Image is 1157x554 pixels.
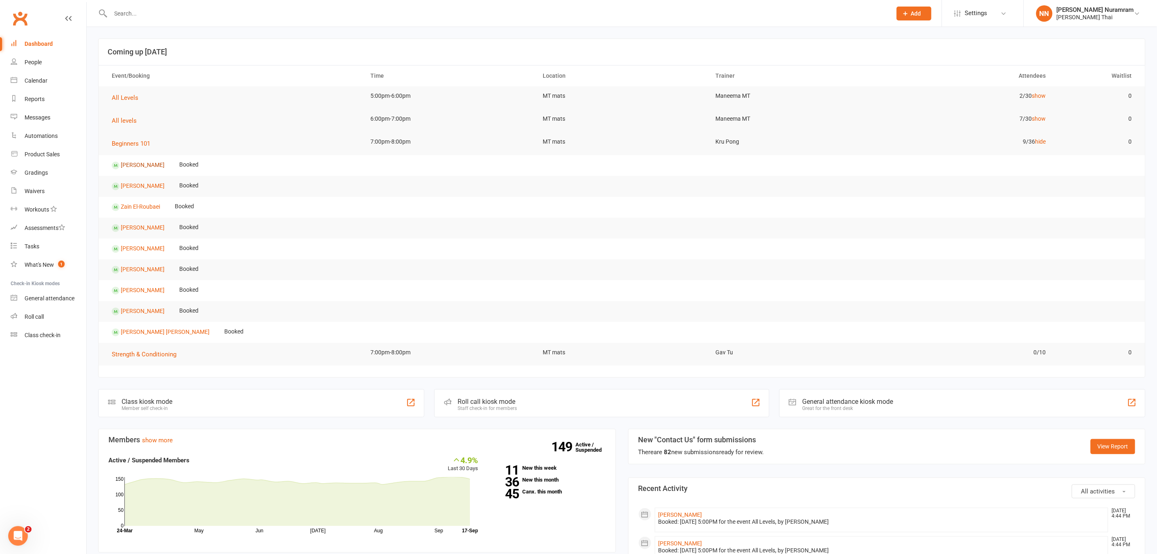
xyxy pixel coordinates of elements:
strong: 11 [490,464,519,476]
div: Roll call [25,313,44,320]
th: Time [363,65,536,86]
div: Dashboard [25,41,53,47]
td: Booked [172,280,206,300]
a: show more [142,437,173,444]
span: Settings [965,4,988,23]
td: 5:00pm-6:00pm [363,86,536,106]
td: 0 [1053,109,1139,128]
a: [PERSON_NAME] [121,266,165,273]
div: Last 30 Days [448,455,478,473]
td: Booked [172,239,206,258]
button: All activities [1072,484,1135,498]
div: There are new submissions ready for review. [638,447,764,457]
td: 9/36 [881,132,1053,151]
a: 45Canx. this month [490,489,605,494]
a: Calendar [11,72,86,90]
td: MT mats [536,132,708,151]
iframe: Intercom live chat [8,526,28,546]
a: Roll call [11,308,86,326]
a: Reports [11,90,86,108]
h3: New "Contact Us" form submissions [638,436,764,444]
a: 36New this month [490,477,605,482]
button: Add [897,7,931,20]
td: Booked [217,322,251,341]
time: [DATE] 4:44 PM [1108,537,1135,547]
a: [PERSON_NAME] [121,245,165,252]
div: Roll call kiosk mode [458,398,517,405]
div: Reports [25,96,45,102]
div: People [25,59,42,65]
h3: Recent Activity [638,484,1136,493]
div: Calendar [25,77,47,84]
a: Waivers [11,182,86,200]
div: What's New [25,261,54,268]
th: Attendees [881,65,1053,86]
span: All levels [112,117,137,124]
td: 7/30 [881,109,1053,128]
a: Dashboard [11,35,86,53]
td: Booked [172,301,206,320]
strong: 45 [490,488,519,500]
td: MT mats [536,86,708,106]
td: Kru Pong [708,132,881,151]
th: Trainer [708,65,881,86]
div: Waivers [25,188,45,194]
div: Booked: [DATE] 5:00PM for the event All Levels, by [PERSON_NAME] [659,518,1105,525]
span: Strength & Conditioning [112,351,176,358]
div: Staff check-in for members [458,405,517,411]
a: [PERSON_NAME] [PERSON_NAME] [121,329,210,336]
td: 6:00pm-7:00pm [363,109,536,128]
td: Maneema MT [708,109,881,128]
button: All levels [112,116,142,126]
span: 1 [58,261,65,268]
button: Beginners 101 [112,139,156,149]
strong: 36 [490,476,519,488]
a: View Report [1091,439,1135,454]
div: General attendance kiosk mode [803,398,893,405]
td: 2/30 [881,86,1053,106]
td: Gav Tu [708,343,881,362]
td: Booked [172,259,206,279]
h3: Coming up [DATE] [108,48,1136,56]
a: Tasks [11,237,86,256]
div: Automations [25,133,58,139]
a: 149Active / Suspended [576,436,612,459]
th: Event/Booking [104,65,363,86]
a: Gradings [11,164,86,182]
a: [PERSON_NAME] [121,225,165,231]
a: Workouts [11,200,86,219]
td: 0/10 [881,343,1053,362]
div: NN [1036,5,1053,22]
td: 0 [1053,132,1139,151]
td: Booked [172,218,206,237]
div: Tasks [25,243,39,250]
td: 0 [1053,343,1139,362]
a: Messages [11,108,86,127]
a: Assessments [11,219,86,237]
a: Product Sales [11,145,86,164]
a: [PERSON_NAME] [121,308,165,315]
td: MT mats [536,109,708,128]
div: 4.9% [448,455,478,464]
div: General attendance [25,295,74,302]
span: All activities [1081,488,1115,495]
div: [PERSON_NAME] Thai [1057,14,1134,21]
a: Clubworx [10,8,30,29]
a: 11New this week [490,465,605,471]
div: Member self check-in [122,405,172,411]
td: Maneema MT [708,86,881,106]
a: Class kiosk mode [11,326,86,345]
a: [PERSON_NAME] [121,162,165,169]
a: [PERSON_NAME] [121,183,165,189]
a: What's New1 [11,256,86,274]
input: Search... [108,8,886,19]
div: [PERSON_NAME] Nuramram [1057,6,1134,14]
td: Booked [172,155,206,174]
h3: Members [108,436,606,444]
span: Beginners 101 [112,140,150,147]
a: show [1032,92,1046,99]
a: [PERSON_NAME] [659,511,702,518]
div: Booked: [DATE] 5:00PM for the event All Levels, by [PERSON_NAME] [659,547,1105,554]
div: Class kiosk mode [122,398,172,405]
button: All Levels [112,93,144,103]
